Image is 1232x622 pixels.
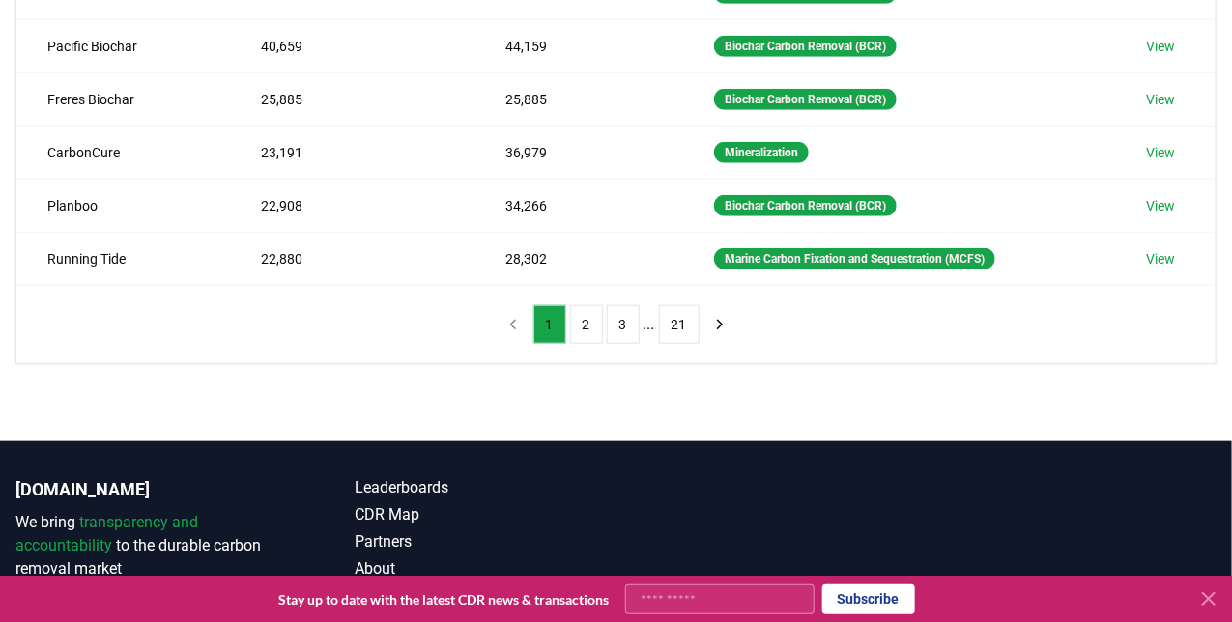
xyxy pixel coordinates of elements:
a: View [1147,196,1176,215]
div: Biochar Carbon Removal (BCR) [714,195,897,216]
a: View [1147,37,1176,56]
td: 25,885 [230,72,475,126]
a: View [1147,249,1176,269]
p: We bring to the durable carbon removal market [15,511,277,580]
td: 23,191 [230,126,475,179]
span: transparency and accountability [15,513,198,554]
button: 1 [533,305,566,344]
button: 3 [607,305,640,344]
td: 25,885 [474,72,682,126]
td: 44,159 [474,19,682,72]
div: Biochar Carbon Removal (BCR) [714,36,897,57]
a: Leaderboards [355,476,616,499]
li: ... [644,313,655,336]
button: 21 [659,305,700,344]
td: Freres Biochar [16,72,230,126]
td: 36,979 [474,126,682,179]
td: 22,880 [230,232,475,285]
td: 34,266 [474,179,682,232]
div: Marine Carbon Fixation and Sequestration (MCFS) [714,248,995,269]
a: CDR Map [355,503,616,526]
a: View [1147,90,1176,109]
div: Biochar Carbon Removal (BCR) [714,89,897,110]
td: 40,659 [230,19,475,72]
a: View [1147,143,1176,162]
a: Partners [355,530,616,553]
p: [DOMAIN_NAME] [15,476,277,503]
td: Running Tide [16,232,230,285]
td: 22,908 [230,179,475,232]
div: Mineralization [714,142,809,163]
td: Pacific Biochar [16,19,230,72]
td: Planboo [16,179,230,232]
td: CarbonCure [16,126,230,179]
a: About [355,557,616,580]
button: next page [703,305,736,344]
td: 28,302 [474,232,682,285]
button: 2 [570,305,603,344]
